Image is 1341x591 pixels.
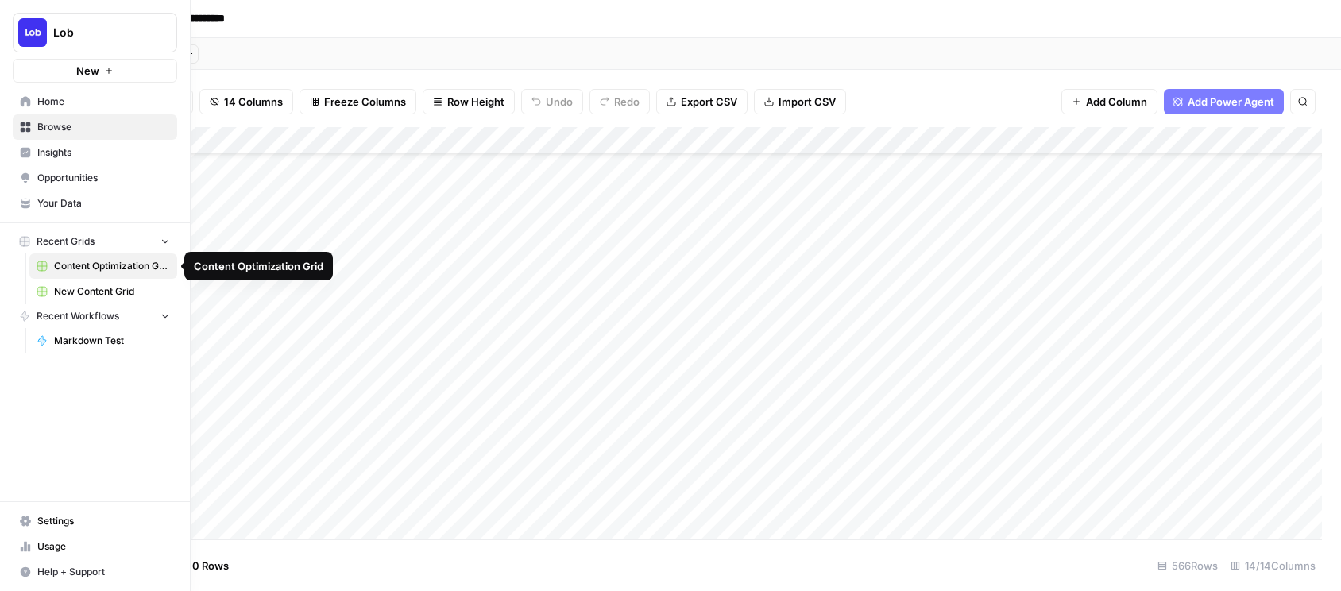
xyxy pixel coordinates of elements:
div: 14/14 Columns [1224,553,1322,578]
span: Usage [37,539,170,554]
span: Export CSV [681,94,737,110]
span: 14 Columns [224,94,283,110]
button: Workspace: Lob [13,13,177,52]
button: Recent Workflows [13,304,177,328]
div: 566 Rows [1151,553,1224,578]
button: Help + Support [13,559,177,585]
a: Insights [13,140,177,165]
span: Opportunities [37,171,170,185]
span: Add Column [1086,94,1147,110]
a: Usage [13,534,177,559]
button: Add Column [1061,89,1157,114]
button: 14 Columns [199,89,293,114]
button: Freeze Columns [300,89,416,114]
span: Your Data [37,196,170,211]
span: Insights [37,145,170,160]
span: Home [37,95,170,109]
span: New Content Grid [54,284,170,299]
button: Row Height [423,89,515,114]
span: New [76,63,99,79]
span: Content Optimization Grid [54,259,170,273]
a: Content Optimization Grid [29,253,177,279]
a: Markdown Test [29,328,177,353]
a: Home [13,89,177,114]
span: Settings [37,514,170,528]
button: Recent Grids [13,230,177,253]
button: Export CSV [656,89,748,114]
button: Import CSV [754,89,846,114]
span: Undo [546,94,573,110]
span: Recent Workflows [37,309,119,323]
a: Your Data [13,191,177,216]
span: Freeze Columns [324,94,406,110]
a: Browse [13,114,177,140]
span: Import CSV [779,94,836,110]
img: Lob Logo [18,18,47,47]
span: Row Height [447,94,504,110]
span: Lob [53,25,149,41]
a: New Content Grid [29,279,177,304]
span: Markdown Test [54,334,170,348]
button: New [13,59,177,83]
span: Recent Grids [37,234,95,249]
span: Redo [614,94,640,110]
a: Settings [13,508,177,534]
span: Add 10 Rows [165,558,229,574]
span: Add Power Agent [1188,94,1274,110]
button: Add Power Agent [1164,89,1284,114]
span: Browse [37,120,170,134]
button: Undo [521,89,583,114]
a: Opportunities [13,165,177,191]
button: Redo [589,89,650,114]
span: Help + Support [37,565,170,579]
